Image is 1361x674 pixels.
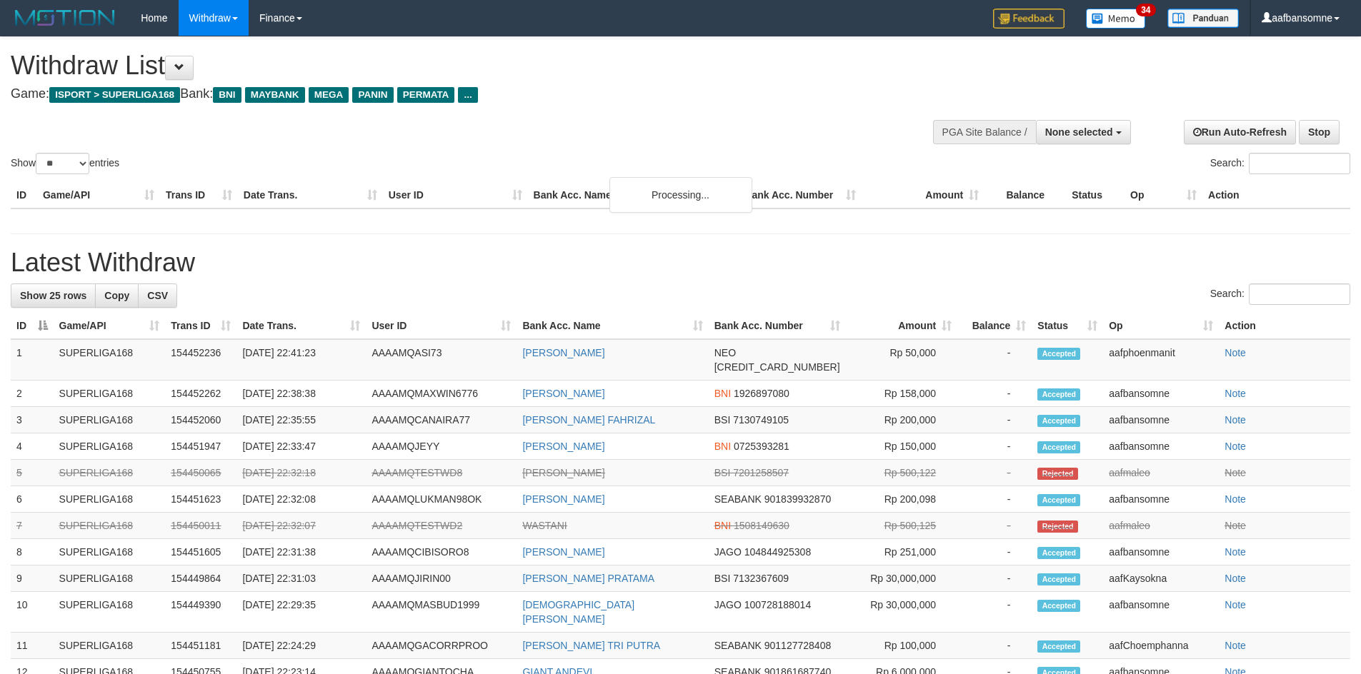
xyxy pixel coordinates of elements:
td: Rp 251,000 [846,539,958,565]
td: [DATE] 22:38:38 [236,381,366,407]
a: Run Auto-Refresh [1184,120,1296,144]
td: [DATE] 22:32:07 [236,513,366,539]
span: BSI [714,467,731,478]
td: 154451623 [165,486,236,513]
span: Accepted [1037,388,1080,401]
span: ... [458,87,477,103]
span: Accepted [1037,415,1080,427]
span: Show 25 rows [20,290,86,301]
span: Accepted [1037,348,1080,360]
th: Game/API [37,182,160,208]
a: [DEMOGRAPHIC_DATA][PERSON_NAME] [522,599,634,625]
td: 7 [11,513,54,539]
span: None selected [1045,126,1113,138]
a: Note [1225,599,1246,610]
span: Copy 1508149630 to clipboard [734,520,789,531]
span: Accepted [1037,573,1080,585]
span: Copy 7201258507 to clipboard [733,467,789,478]
span: JAGO [714,546,742,558]
th: Op: activate to sort column ascending [1103,313,1219,339]
a: Note [1225,414,1246,426]
td: 8 [11,539,54,565]
td: SUPERLIGA168 [54,592,166,633]
th: Date Trans. [238,182,383,208]
th: Action [1202,182,1350,208]
a: Stop [1299,120,1340,144]
span: Accepted [1037,494,1080,506]
td: - [957,407,1032,433]
h1: Latest Withdraw [11,248,1350,277]
span: Accepted [1037,640,1080,653]
span: JAGO [714,599,742,610]
span: Copy 901839932870 to clipboard [764,493,831,505]
td: 154451605 [165,539,236,565]
td: - [957,460,1032,486]
td: aafbansomne [1103,539,1219,565]
td: Rp 200,098 [846,486,958,513]
select: Showentries [36,153,89,174]
td: Rp 150,000 [846,433,958,460]
a: Note [1225,388,1246,399]
span: Copy 7130749105 to clipboard [733,414,789,426]
td: SUPERLIGA168 [54,539,166,565]
td: AAAAMQJEYY [366,433,517,460]
span: Rejected [1037,520,1077,533]
td: 154451181 [165,633,236,659]
a: Note [1225,573,1246,584]
td: SUPERLIGA168 [54,565,166,592]
td: 5 [11,460,54,486]
td: Rp 500,122 [846,460,958,486]
td: aafbansomne [1103,407,1219,433]
span: Copy 901127728408 to clipboard [764,640,831,651]
a: Copy [95,283,139,308]
span: SEABANK [714,640,762,651]
span: MAYBANK [245,87,305,103]
td: 154452060 [165,407,236,433]
a: Note [1225,493,1246,505]
td: aafphoenmanit [1103,339,1219,381]
th: Balance [984,182,1066,208]
span: ISPORT > SUPERLIGA168 [49,87,180,103]
td: 9 [11,565,54,592]
img: MOTION_logo.png [11,7,119,29]
a: [PERSON_NAME] [522,493,604,505]
th: Balance: activate to sort column ascending [957,313,1032,339]
span: MEGA [309,87,349,103]
td: 154449390 [165,592,236,633]
td: aafKaysokna [1103,565,1219,592]
span: Rejected [1037,468,1077,480]
td: aafmaleo [1103,460,1219,486]
button: None selected [1036,120,1131,144]
td: Rp 500,125 [846,513,958,539]
th: Status [1066,182,1125,208]
td: aafbansomne [1103,433,1219,460]
td: 2 [11,381,54,407]
td: [DATE] 22:35:55 [236,407,366,433]
th: Bank Acc. Name: activate to sort column ascending [517,313,708,339]
th: Bank Acc. Name [528,182,739,208]
td: - [957,592,1032,633]
td: aafChoemphanna [1103,633,1219,659]
a: WASTANI [522,520,567,531]
a: [PERSON_NAME] [522,441,604,452]
span: Accepted [1037,600,1080,612]
th: Action [1219,313,1350,339]
td: 11 [11,633,54,659]
td: SUPERLIGA168 [54,407,166,433]
td: [DATE] 22:41:23 [236,339,366,381]
a: Note [1225,467,1246,478]
td: AAAAMQMAXWIN6776 [366,381,517,407]
td: SUPERLIGA168 [54,633,166,659]
h4: Game: Bank: [11,87,893,101]
th: Amount: activate to sort column ascending [846,313,958,339]
span: Copy 7132367609 to clipboard [733,573,789,584]
a: Note [1225,520,1246,531]
th: Trans ID [160,182,238,208]
a: Note [1225,347,1246,358]
th: ID: activate to sort column descending [11,313,54,339]
td: 154452262 [165,381,236,407]
input: Search: [1249,283,1350,305]
td: 1 [11,339,54,381]
input: Search: [1249,153,1350,174]
img: Button%20Memo.svg [1086,9,1146,29]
